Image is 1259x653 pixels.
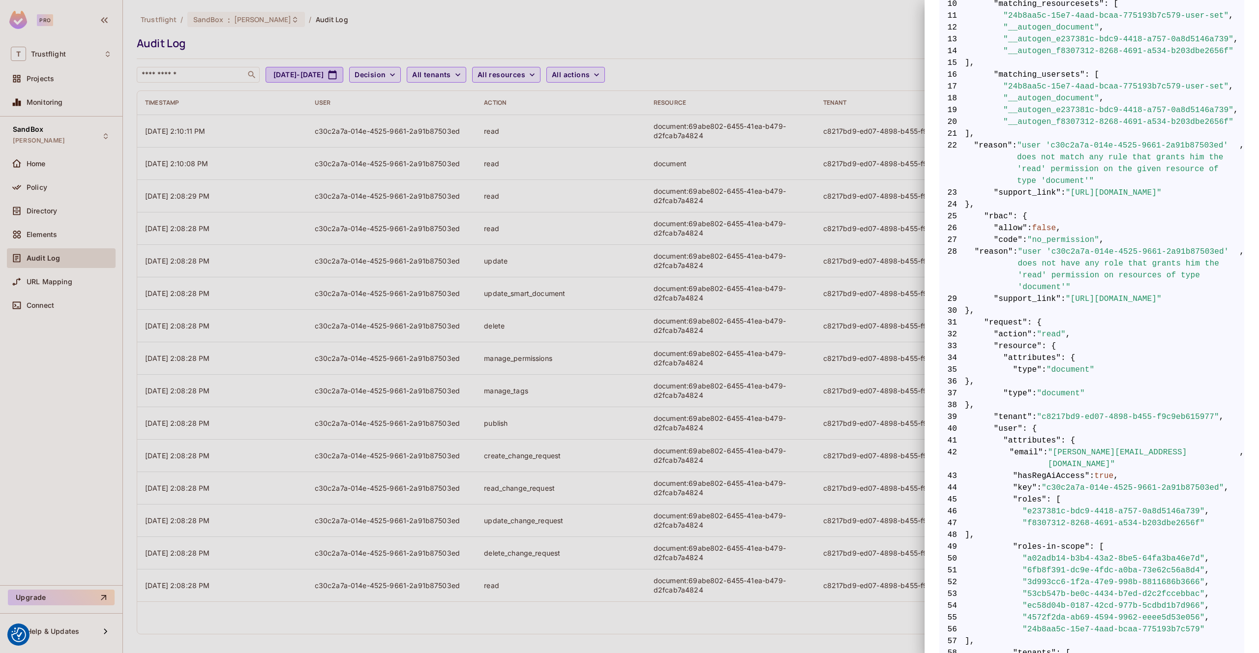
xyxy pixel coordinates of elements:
[1085,69,1099,81] span: : [
[939,104,965,116] span: 19
[974,140,1012,187] span: "reason"
[1032,328,1037,340] span: :
[939,364,965,376] span: 35
[994,423,1023,435] span: "user"
[1229,10,1233,22] span: ,
[11,627,26,642] button: Consent Preferences
[1013,364,1042,376] span: "type"
[994,187,1061,199] span: "support_link"
[939,635,965,647] span: 57
[1042,482,1224,494] span: "c30c2a7a-014e-4525-9661-2a91b87503ed"
[1022,423,1037,435] span: : {
[939,352,965,364] span: 34
[1042,340,1056,352] span: : {
[1205,576,1210,588] span: ,
[1037,411,1219,423] span: "c8217bd9-ed07-4898-b455-f9c9eb615977"
[939,293,965,305] span: 29
[939,116,965,128] span: 20
[939,317,965,328] span: 31
[1043,446,1048,470] span: :
[1022,517,1205,529] span: "f8307312-8268-4691-a534-b203dbe2656f"
[1048,446,1240,470] span: "[PERSON_NAME][EMAIL_ADDRESS][DOMAIN_NAME]"
[939,635,1244,647] span: ],
[1032,411,1037,423] span: :
[1042,364,1047,376] span: :
[1022,564,1205,576] span: "6fb8f391-dc9e-4fdc-a0ba-73e62c56a8d4"
[1013,482,1037,494] span: "key"
[939,399,965,411] span: 38
[939,187,965,199] span: 23
[939,612,965,623] span: 55
[1003,104,1233,116] span: "__autogen_e237381c-bdc9-4418-a757-0a8d5146a739"
[939,376,1244,387] span: },
[1205,600,1210,612] span: ,
[939,517,965,529] span: 47
[1003,116,1233,128] span: "__autogen_f8307312-8268-4691-a534-b203dbe2656f"
[1037,328,1066,340] span: "read"
[1022,576,1205,588] span: "3d993cc6-1f2a-47e9-998b-8811686b3666"
[1066,328,1071,340] span: ,
[1224,482,1229,494] span: ,
[1012,140,1017,187] span: :
[1099,92,1104,104] span: ,
[1094,470,1113,482] span: true
[994,293,1061,305] span: "support_link"
[939,623,965,635] span: 56
[1229,81,1233,92] span: ,
[939,553,965,564] span: 50
[1013,210,1027,222] span: : {
[1205,564,1210,576] span: ,
[939,246,965,293] span: 28
[1239,140,1244,187] span: ,
[1239,246,1244,293] span: ,
[1047,494,1061,505] span: : [
[1003,10,1229,22] span: "24b8aa5c-15e7-4aad-bcaa-775193b7c579-user-set"
[939,10,965,22] span: 11
[1205,612,1210,623] span: ,
[1066,293,1162,305] span: "[URL][DOMAIN_NAME]"
[939,576,965,588] span: 52
[1090,541,1104,553] span: : [
[994,234,1023,246] span: "code"
[1022,505,1205,517] span: "e237381c-bdc9-4418-a757-0a8d5146a739"
[1061,352,1075,364] span: : {
[939,588,965,600] span: 53
[1032,222,1056,234] span: false
[1061,293,1066,305] span: :
[1113,470,1118,482] span: ,
[939,33,965,45] span: 13
[1056,222,1061,234] span: ,
[994,328,1032,340] span: "action"
[1066,187,1162,199] span: "[URL][DOMAIN_NAME]"
[939,222,965,234] span: 26
[1003,387,1032,399] span: "type"
[939,57,965,69] span: 15
[1022,234,1027,246] span: :
[939,529,965,541] span: 48
[1061,435,1075,446] span: : {
[939,505,965,517] span: 46
[1013,541,1090,553] span: "roles-in-scope"
[1099,22,1104,33] span: ,
[1003,435,1061,446] span: "attributes"
[939,376,965,387] span: 36
[1239,446,1244,470] span: ,
[1003,45,1233,57] span: "__autogen_f8307312-8268-4691-a534-b203dbe2656f"
[939,57,1244,69] span: ],
[939,470,965,482] span: 43
[939,128,965,140] span: 21
[1017,140,1239,187] span: "user 'c30c2a7a-014e-4525-9661-2a91b87503ed' does not match any rule that grants him the 'read' p...
[939,328,965,340] span: 32
[994,340,1042,352] span: "resource"
[1037,482,1042,494] span: :
[939,494,965,505] span: 45
[1205,553,1210,564] span: ,
[939,482,965,494] span: 44
[1061,187,1066,199] span: :
[939,199,1244,210] span: },
[939,128,1244,140] span: ],
[1090,470,1095,482] span: :
[1003,33,1233,45] span: "__autogen_e237381c-bdc9-4418-a757-0a8d5146a739"
[1233,104,1238,116] span: ,
[1027,222,1032,234] span: :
